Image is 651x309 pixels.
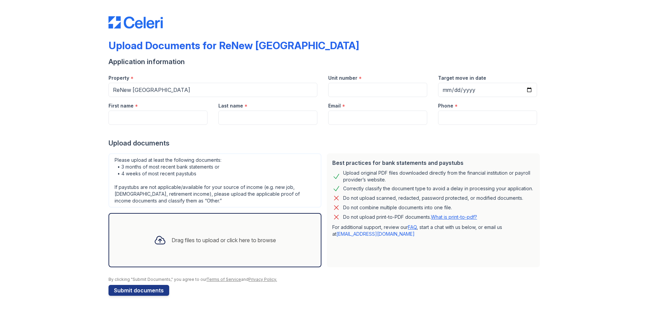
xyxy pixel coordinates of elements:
[343,170,534,183] div: Upload original PDF files downloaded directly from the financial institution or payroll provider’...
[343,214,477,220] p: Do not upload print-to-PDF documents.
[249,277,277,282] a: Privacy Policy.
[206,277,241,282] a: Terms of Service
[343,194,523,202] div: Do not upload scanned, redacted, password protected, or modified documents.
[328,75,357,81] label: Unit number
[408,224,417,230] a: FAQ
[438,75,486,81] label: Target move in date
[108,102,134,109] label: First name
[343,204,452,212] div: Do not combine multiple documents into one file.
[108,277,542,282] div: By clicking "Submit Documents," you agree to our and
[343,185,533,193] div: Correctly classify the document type to avoid a delay in processing your application.
[431,214,477,220] a: What is print-to-pdf?
[332,224,534,237] p: For additional support, review our , start a chat with us below, or email us at
[108,285,169,296] button: Submit documents
[438,102,453,109] label: Phone
[108,153,321,208] div: Please upload at least the following documents: • 3 months of most recent bank statements or • 4 ...
[108,39,359,52] div: Upload Documents for ReNew [GEOGRAPHIC_DATA]
[328,102,341,109] label: Email
[332,159,534,167] div: Best practices for bank statements and paystubs
[172,236,276,244] div: Drag files to upload or click here to browse
[218,102,243,109] label: Last name
[336,231,415,237] a: [EMAIL_ADDRESS][DOMAIN_NAME]
[108,57,542,66] div: Application information
[108,75,129,81] label: Property
[108,138,542,148] div: Upload documents
[108,16,163,28] img: CE_Logo_Blue-a8612792a0a2168367f1c8372b55b34899dd931a85d93a1a3d3e32e68fde9ad4.png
